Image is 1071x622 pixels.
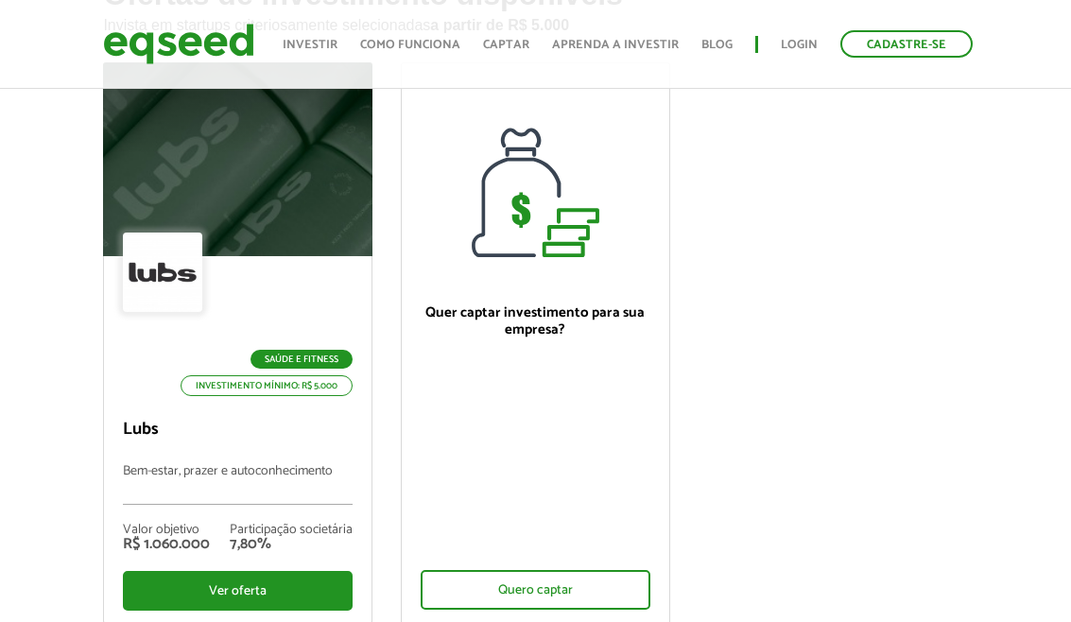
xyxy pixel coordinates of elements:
[701,39,733,51] a: Blog
[483,39,529,51] a: Captar
[230,537,353,552] div: 7,80%
[123,524,210,537] div: Valor objetivo
[421,304,650,338] p: Quer captar investimento para sua empresa?
[421,570,650,610] div: Quero captar
[123,420,353,441] p: Lubs
[360,39,460,51] a: Como funciona
[123,571,353,611] div: Ver oferta
[552,39,679,51] a: Aprenda a investir
[250,350,353,369] p: Saúde e Fitness
[181,375,353,396] p: Investimento mínimo: R$ 5.000
[283,39,337,51] a: Investir
[840,30,973,58] a: Cadastre-se
[123,537,210,552] div: R$ 1.060.000
[103,19,254,69] img: EqSeed
[123,464,353,505] p: Bem-estar, prazer e autoconhecimento
[781,39,818,51] a: Login
[230,524,353,537] div: Participação societária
